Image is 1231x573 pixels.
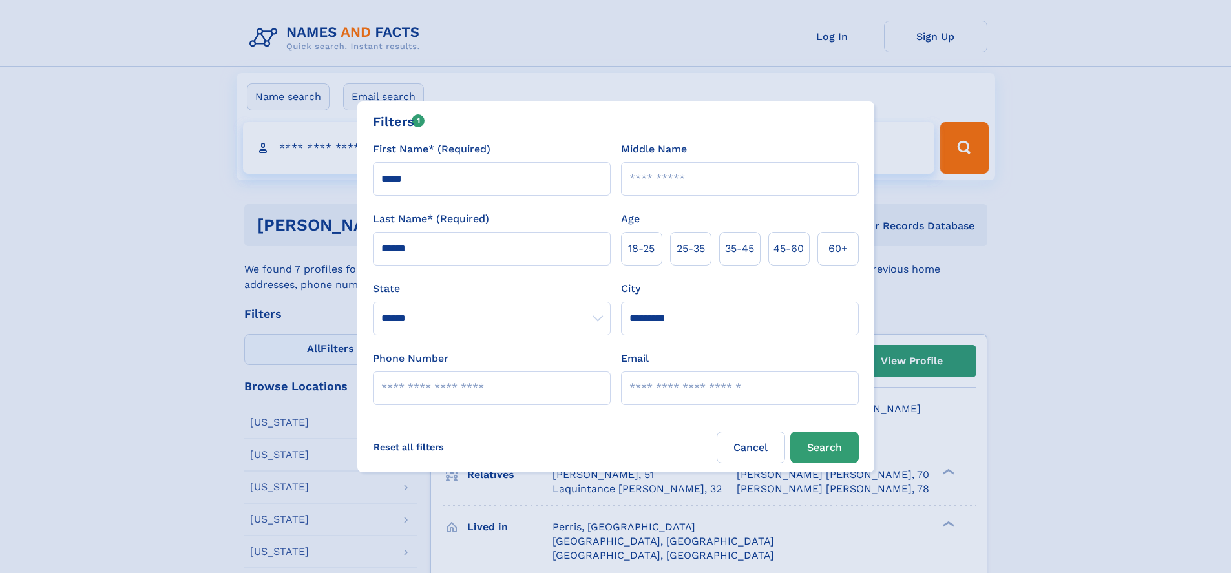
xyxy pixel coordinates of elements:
[621,211,640,227] label: Age
[373,351,448,366] label: Phone Number
[773,241,804,256] span: 45‑60
[621,281,640,297] label: City
[790,432,859,463] button: Search
[628,241,655,256] span: 18‑25
[725,241,754,256] span: 35‑45
[373,281,611,297] label: State
[828,241,848,256] span: 60+
[621,141,687,157] label: Middle Name
[373,141,490,157] label: First Name* (Required)
[717,432,785,463] label: Cancel
[621,351,649,366] label: Email
[373,112,425,131] div: Filters
[373,211,489,227] label: Last Name* (Required)
[365,432,452,463] label: Reset all filters
[677,241,705,256] span: 25‑35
